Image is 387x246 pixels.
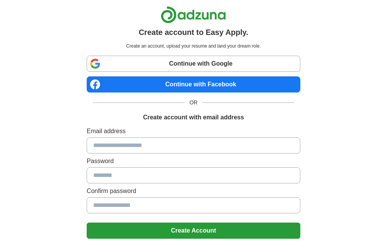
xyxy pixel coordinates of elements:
span: OR [185,99,202,107]
img: Adzuna logo [161,6,226,23]
button: Create Account [87,223,300,239]
h1: Create account with email address [143,113,244,122]
a: Continue with Google [87,56,300,72]
label: Confirm password [87,187,300,196]
a: Continue with Facebook [87,76,300,92]
label: Email address [87,127,300,136]
p: Create an account, upload your resume and land your dream role. [88,43,299,50]
label: Password [87,157,300,166]
h1: Create account to Easy Apply. [139,26,249,38]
